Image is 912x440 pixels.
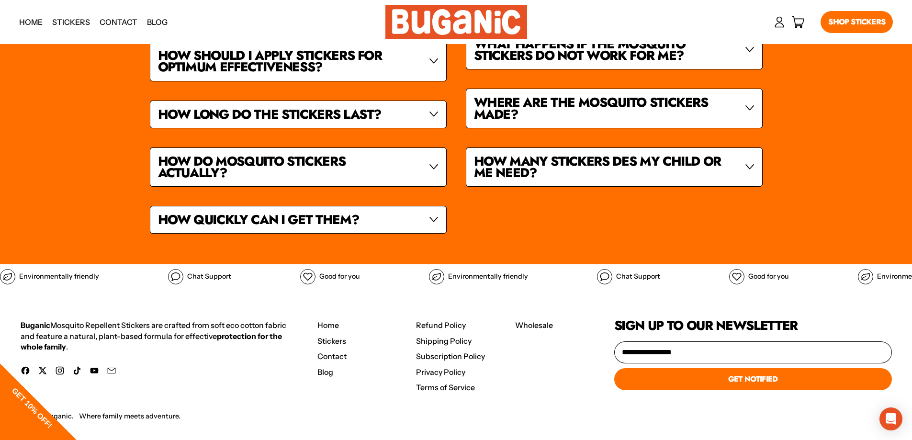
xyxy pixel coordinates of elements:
[142,10,172,34] a: Blog
[158,156,415,179] span: How do mosquito stickers actually?
[445,272,525,282] span: Environmentally friendly
[317,320,339,330] a: Home
[745,272,786,282] span: Good for you
[16,272,96,282] span: Environmentally friendly
[317,351,347,361] a: Contact
[474,38,754,61] button: What happens if the mosquito stickers do not work for me?
[158,156,439,179] button: How do mosquito stickers actually?
[614,320,892,331] h2: Sign up to our newsletter
[158,109,382,120] span: How long do the stickers last?
[614,368,892,390] button: Get Notified
[416,367,465,377] a: Privacy Policy
[416,336,472,346] a: Shipping Policy
[317,367,333,377] a: Blog
[79,412,180,420] a: Where family meets adventure.
[474,97,754,120] button: Where are the mosquito stickers made?
[613,272,657,282] span: Chat Support
[474,97,731,120] span: Where are the mosquito stickers made?
[21,320,298,352] div: Mosquito Repellent Stickers are crafted from soft eco cotton fabric and feature a natural, plant-...
[474,156,754,179] button: How many stickers des my child or me need?
[95,10,142,34] a: Contact
[317,336,346,346] a: Stickers
[21,320,50,330] strong: Buganic
[879,407,902,430] div: Open Intercom Messenger
[821,11,893,33] a: Shop Stickers
[385,5,527,39] a: Buganic Buganic
[21,412,180,421] p: © 2025, .
[11,386,54,430] span: GET 10% OFF!
[158,109,439,120] button: How long do the stickers last?
[316,272,357,282] span: Good for you
[158,214,359,226] span: How quickly can I get them?
[474,156,731,179] span: How many stickers des my child or me need?
[47,10,95,34] a: Stickers
[416,383,475,392] a: Terms of Service
[515,320,553,330] a: Wholesale
[158,214,439,226] button: How quickly can I get them?
[416,351,485,361] a: Subscription Policy
[474,38,731,61] span: What happens if the mosquito stickers do not work for me?
[158,50,415,73] span: How should I apply stickers for optimum effectiveness?
[14,10,47,34] a: Home
[184,272,228,282] span: Chat Support
[416,320,466,330] a: Refund Policy
[158,50,439,73] button: How should I apply stickers for optimum effectiveness?
[385,5,527,39] img: Buganic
